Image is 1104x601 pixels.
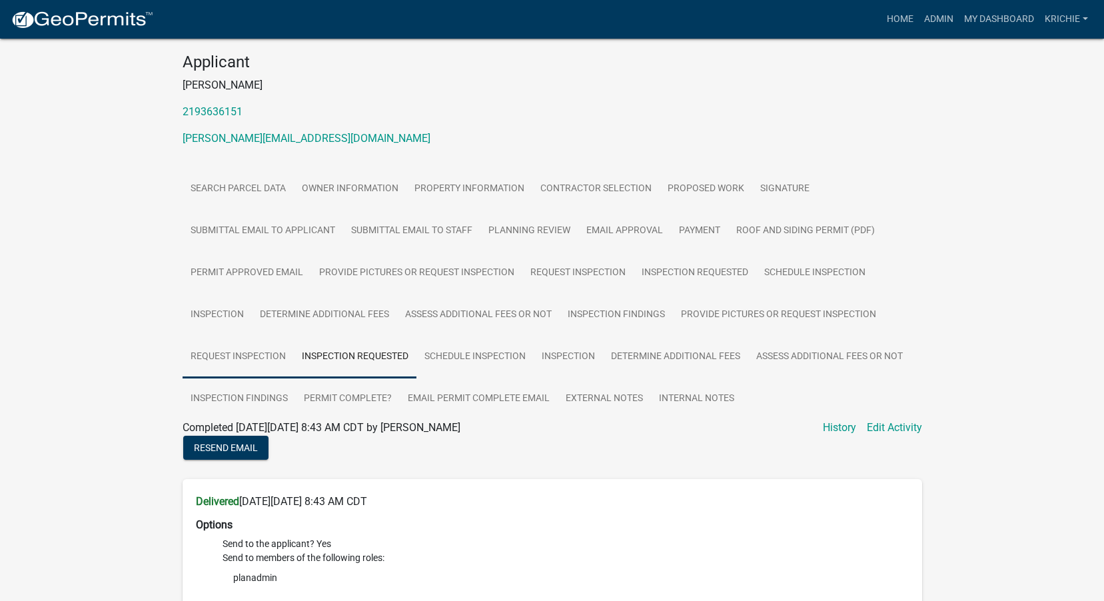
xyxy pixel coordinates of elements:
a: Payment [671,210,728,253]
a: Roof and Siding Permit (PDF) [728,210,883,253]
span: Resend Email [194,442,258,453]
a: Assess Additional Fees or Not [397,294,560,336]
a: Permit Complete? [296,378,400,420]
a: Request Inspection [183,336,294,378]
a: Submittal Email to Applicant [183,210,343,253]
a: Search Parcel Data [183,168,294,211]
a: Inspection [534,336,603,378]
a: Contractor Selection [532,168,660,211]
a: Provide Pictures or Request Inspection [311,252,522,295]
a: Signature [752,168,818,211]
strong: Delivered [196,495,239,508]
a: [PERSON_NAME][EMAIL_ADDRESS][DOMAIN_NAME] [183,132,430,145]
h6: [DATE][DATE] 8:43 AM CDT [196,495,909,508]
li: Send to members of the following roles: [223,551,909,590]
a: Internal Notes [651,378,742,420]
a: Inspection [183,294,252,336]
a: Determine Additional Fees [603,336,748,378]
a: krichie [1039,7,1093,32]
a: External Notes [558,378,651,420]
a: 2193636151 [183,105,243,118]
a: Inspection Findings [183,378,296,420]
a: Schedule Inspection [756,252,873,295]
strong: Options [196,518,233,531]
a: Inspection Findings [560,294,673,336]
a: Email Permit Complete Email [400,378,558,420]
a: Owner Information [294,168,406,211]
a: Home [881,7,919,32]
span: Completed [DATE][DATE] 8:43 AM CDT by [PERSON_NAME] [183,421,460,434]
li: Send to the applicant? Yes [223,537,909,551]
a: Submittal Email to Staff [343,210,480,253]
a: Request Inspection [522,252,634,295]
a: Edit Activity [867,420,922,436]
a: Assess Additional Fees or Not [748,336,911,378]
a: My Dashboard [959,7,1039,32]
h4: Applicant [183,53,922,72]
button: Resend Email [183,436,269,460]
a: Determine Additional Fees [252,294,397,336]
a: History [823,420,856,436]
a: Planning Review [480,210,578,253]
a: Admin [919,7,959,32]
a: Permit Approved Email [183,252,311,295]
p: [PERSON_NAME] [183,77,922,93]
a: Inspection Requested [634,252,756,295]
a: Provide Pictures or Request Inspection [673,294,884,336]
a: Schedule Inspection [416,336,534,378]
a: Inspection Requested [294,336,416,378]
li: planadmin [223,568,909,588]
a: Email Approval [578,210,671,253]
a: Proposed Work [660,168,752,211]
a: Property Information [406,168,532,211]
